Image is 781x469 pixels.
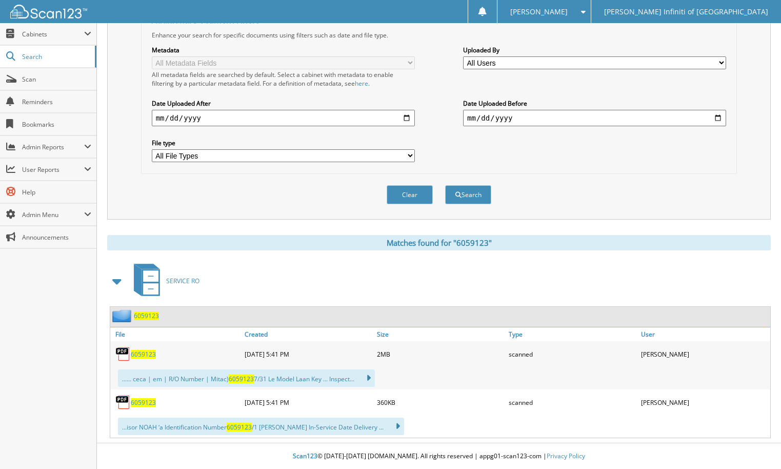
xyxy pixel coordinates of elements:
label: Metadata [152,46,415,54]
input: end [463,110,726,126]
button: Search [445,185,491,204]
img: folder2.png [112,309,134,322]
div: ...isor NOAH ‘a Identification Number /1 [PERSON_NAME] In-Service Date Delivery ... [118,418,404,435]
div: [PERSON_NAME] [638,392,770,413]
div: Enhance your search for specific documents using filters such as date and file type. [147,31,732,40]
div: All metadata fields are searched by default. Select a cabinet with metadata to enable filtering b... [152,70,415,88]
a: Size [374,327,506,341]
a: User [638,327,770,341]
a: Created [242,327,374,341]
div: [PERSON_NAME] [638,344,770,364]
div: [DATE] 5:41 PM [242,344,374,364]
span: Bookmarks [22,120,91,129]
label: Uploaded By [463,46,726,54]
input: start [152,110,415,126]
iframe: Chat Widget [730,420,781,469]
span: Search [22,52,90,61]
div: 2MB [374,344,506,364]
span: SERVICE RO [166,277,199,285]
span: Cabinets [22,30,84,38]
span: Scan123 [293,452,317,460]
button: Clear [387,185,433,204]
a: 6059123 [134,311,159,320]
span: Help [22,188,91,197]
label: File type [152,139,415,147]
label: Date Uploaded After [152,99,415,108]
span: 6059123 [227,423,252,432]
a: 6059123 [131,350,156,359]
span: [PERSON_NAME] Infiniti of [GEOGRAPHIC_DATA] [604,9,768,15]
div: scanned [506,392,638,413]
span: Announcements [22,233,91,242]
span: 6059123 [229,375,254,383]
div: © [DATE]-[DATE] [DOMAIN_NAME]. All rights reserved | appg01-scan123-com | [97,444,781,469]
label: Date Uploaded Before [463,99,726,108]
a: Privacy Policy [547,452,585,460]
span: Admin Reports [22,143,84,151]
a: Type [506,327,638,341]
span: Reminders [22,97,91,106]
img: PDF.png [115,395,131,410]
img: PDF.png [115,346,131,362]
a: here [355,79,368,88]
span: [PERSON_NAME] [510,9,568,15]
span: Admin Menu [22,210,84,219]
div: Matches found for "6059123" [107,235,771,250]
a: 6059123 [131,398,156,407]
div: 360KB [374,392,506,413]
a: SERVICE RO [128,261,199,301]
img: scan123-logo-white.svg [10,5,87,18]
span: Scan [22,75,91,84]
div: scanned [506,344,638,364]
a: File [110,327,242,341]
div: [DATE] 5:41 PM [242,392,374,413]
span: User Reports [22,165,84,174]
div: ...... ceca | em | R/O Number | Mitac) 7/31 Le Model Laan Key ... Inspect... [118,369,375,387]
